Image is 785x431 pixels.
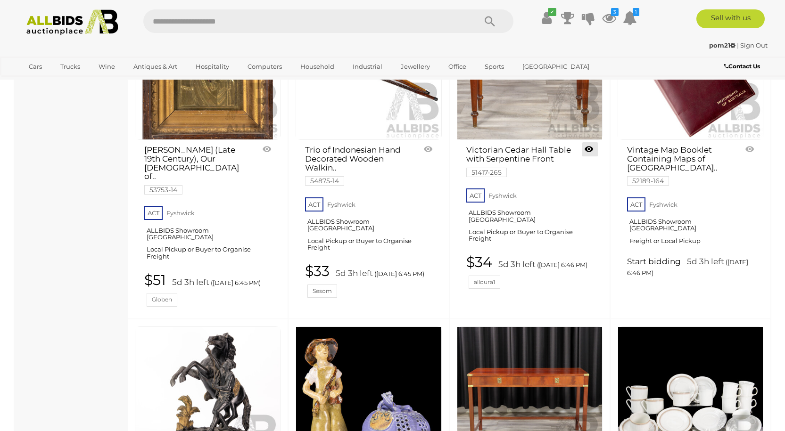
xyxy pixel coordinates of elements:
a: 3 [602,9,616,26]
button: Search [466,9,513,33]
b: Contact Us [724,63,760,70]
a: pom21 [709,41,737,49]
i: 1 [633,8,639,16]
a: Sports [479,59,510,74]
a: Trucks [54,59,86,74]
a: ACT Fyshwick ALLBIDS Showroom [GEOGRAPHIC_DATA] Local Pickup or Buyer to Organise Freight [305,195,434,259]
img: Allbids.com.au [21,9,124,35]
i: ✔ [548,8,556,16]
a: Hospitality [190,59,235,74]
a: Household [294,59,340,74]
a: Start bidding 5d 3h left ([DATE] 6:46 PM) [627,257,756,279]
a: Sell with us [696,9,765,28]
a: Sign Out [740,41,768,49]
a: Cars [23,59,48,74]
strong: pom21 [709,41,735,49]
a: ACT Fyshwick ALLBIDS Showroom [GEOGRAPHIC_DATA] Local Pickup or Buyer to Organise Freight [466,186,595,250]
a: $33 5d 3h left ([DATE] 6:45 PM) Sesom [305,263,434,298]
a: Victorian Cedar Hall Table with Serpentine Front 51417-265 [466,146,574,176]
a: Contact Us [724,61,762,72]
a: Trio of Indonesian Hand Decorated Wooden Walkin.. 54875-14 [305,146,413,185]
a: Industrial [347,59,388,74]
a: [PERSON_NAME] (Late 19th Century), Our [DEMOGRAPHIC_DATA] of.. 53753-14 [144,146,252,194]
i: 3 [611,8,619,16]
a: Wine [92,59,121,74]
a: ACT Fyshwick ALLBIDS Showroom [GEOGRAPHIC_DATA] Freight or Local Pickup [627,195,756,252]
span: | [737,41,739,49]
a: $34 5d 3h left ([DATE] 6:46 PM) alloura1 [466,254,595,289]
a: $51 5d 3h left ([DATE] 6:45 PM) Globen [144,272,273,307]
a: Antiques & Art [127,59,183,74]
a: ACT Fyshwick ALLBIDS Showroom [GEOGRAPHIC_DATA] Local Pickup or Buyer to Organise Freight [144,203,273,268]
a: Jewellery [395,59,436,74]
a: ✔ [540,9,554,26]
a: [GEOGRAPHIC_DATA] [516,59,595,74]
a: Computers [241,59,288,74]
a: Office [442,59,472,74]
a: 1 [623,9,637,26]
a: Vintage Map Booklet Containing Maps of [GEOGRAPHIC_DATA].. 52189-164 [627,146,735,185]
